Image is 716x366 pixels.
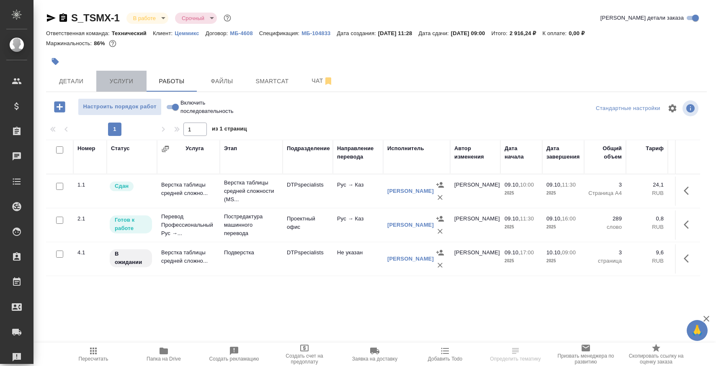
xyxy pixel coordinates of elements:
div: Исполнитель назначен, приступать к работе пока рано [109,248,153,268]
p: 09.10, [546,182,562,188]
button: Здесь прячутся важные кнопки [679,248,699,269]
span: Заявка на доставку [352,356,397,362]
a: МБ-4608 [230,29,259,36]
td: [PERSON_NAME] [450,210,500,240]
span: Услуги [101,76,142,87]
p: 2 916,24 ₽ [510,30,543,36]
button: Создать счет на предоплату [269,343,340,366]
p: Подверстка [224,248,278,257]
span: Детали [51,76,91,87]
button: Доп статусы указывают на важность/срочность заказа [222,13,233,23]
p: 10:00 [520,182,534,188]
button: Скопировать ссылку на оценку заказа [621,343,691,366]
p: 289 [588,215,622,223]
p: 11:30 [562,182,576,188]
button: Скопировать ссылку [58,13,68,23]
p: RUB [672,189,710,197]
button: Назначить [434,246,446,259]
button: Заявка на доставку [340,343,410,366]
p: МБ-4608 [230,30,259,36]
td: Рус → Каз [333,177,383,206]
div: Дата завершения [546,144,580,161]
div: 2.1 [77,215,103,223]
span: Добавить Todo [428,356,462,362]
button: Скопировать ссылку для ЯМессенджера [46,13,56,23]
a: [PERSON_NAME] [387,188,434,194]
p: 2025 [546,257,580,265]
button: Удалить [434,225,446,238]
p: 16:00 [562,215,576,222]
p: 2025 [546,189,580,197]
span: 🙏 [690,322,704,339]
div: 1.1 [77,181,103,189]
td: DTPspecialists [283,244,333,274]
p: 09.10, [546,215,562,222]
p: 10.10, [546,249,562,256]
span: Настроить порядок работ [82,102,157,112]
span: Создать счет на предоплату [274,353,335,365]
p: Спецификация: [259,30,301,36]
p: RUB [630,257,664,265]
td: Верстка таблицы средней сложно... [157,244,220,274]
p: 09.10, [505,182,520,188]
a: [PERSON_NAME] [387,222,434,228]
button: Здесь прячутся важные кнопки [679,181,699,201]
p: 2025 [505,257,538,265]
div: split button [594,102,662,115]
svg: Отписаться [323,76,333,86]
button: Определить тематику [480,343,551,366]
div: Услуга [185,144,203,153]
td: Не указан [333,244,383,274]
span: Определить тематику [490,356,541,362]
p: 28,8 [672,248,710,257]
span: Призвать менеджера по развитию [556,353,616,365]
div: Этап [224,144,237,153]
p: RUB [630,189,664,197]
p: МБ-104833 [301,30,337,36]
p: [DATE] 09:00 [451,30,492,36]
span: Пересчитать [79,356,108,362]
p: RUB [672,257,710,265]
a: S_TSMX-1 [71,12,120,23]
td: [PERSON_NAME] [450,177,500,206]
button: Добавить работу [48,98,71,115]
p: 0,00 ₽ [569,30,591,36]
span: Папка на Drive [147,356,181,362]
p: Договор: [206,30,230,36]
p: 72,3 [672,181,710,189]
button: Удалить [434,259,446,271]
div: Автор изменения [454,144,496,161]
div: Статус [111,144,130,153]
button: Добавить тэг [46,52,64,71]
p: RUB [672,223,710,231]
td: Рус → Каз [333,210,383,240]
p: слово [588,223,622,231]
button: Добавить Todo [410,343,480,366]
p: 09:00 [562,249,576,256]
button: Здесь прячутся важные кнопки [679,215,699,235]
p: Страница А4 [588,189,622,197]
div: 4.1 [77,248,103,257]
button: Настроить порядок работ [78,98,162,115]
p: 9,6 [630,248,664,257]
td: DTPspecialists [283,177,333,206]
button: Удалить [434,191,446,204]
button: Назначить [434,212,446,225]
button: Пересчитать [58,343,129,366]
div: Общий объем [588,144,622,161]
p: 2025 [505,223,538,231]
p: В ожидании [115,250,147,266]
p: 2025 [546,223,580,231]
td: Верстка таблицы средней сложно... [157,177,220,206]
p: [DATE] 11:28 [378,30,419,36]
p: Сдан [115,182,129,190]
div: Направление перевода [337,144,379,161]
a: Цеммикс [175,29,205,36]
button: Призвать менеджера по развитию [551,343,621,366]
p: Верстка таблицы средней сложности (MS... [224,179,278,204]
a: [PERSON_NAME] [387,256,434,262]
p: Дата создания: [337,30,378,36]
p: 09.10, [505,249,520,256]
td: [PERSON_NAME] [450,244,500,274]
div: Тариф [646,144,664,153]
